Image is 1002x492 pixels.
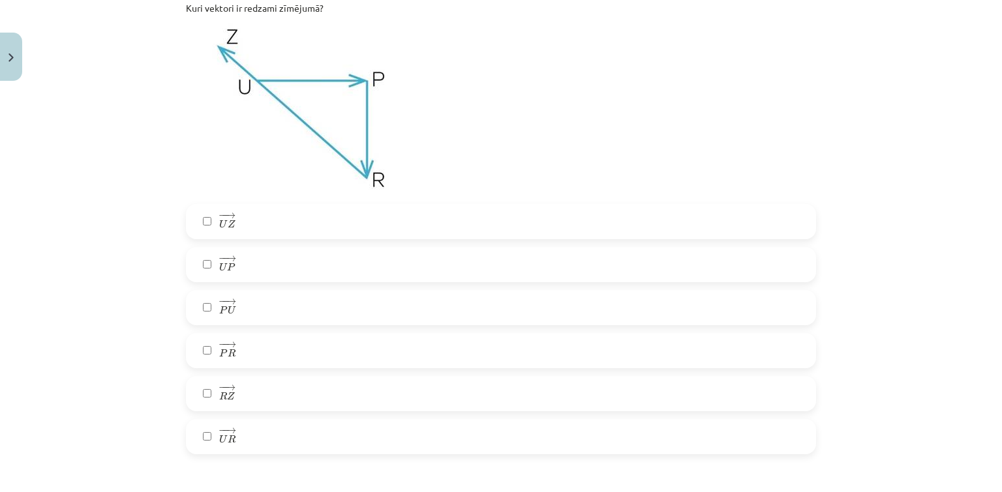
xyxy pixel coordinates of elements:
span: − [219,342,227,348]
span: → [226,428,236,434]
span: R [228,435,235,443]
span: P [219,349,228,357]
span: → [225,385,235,391]
span: − [219,299,227,305]
span: − [222,342,223,348]
span: Z [227,392,235,400]
span: → [226,342,236,348]
span: → [226,299,236,305]
span: U [219,220,227,228]
span: Z [228,220,235,228]
span: − [219,385,227,391]
span: − [219,256,227,262]
span: − [222,385,223,391]
span: P [219,306,228,314]
span: U [228,306,235,314]
span: U [219,435,227,443]
span: → [226,256,236,262]
span: − [222,213,223,219]
span: − [219,213,227,219]
span: → [225,213,235,219]
span: R [219,392,227,400]
img: icon-close-lesson-0947bae3869378f0d4975bcd49f059093ad1ed9edebbc8119c70593378902aed.svg [8,53,14,62]
p: Kuri vektori ir redzami zīmējumā? [186,1,816,15]
span: − [222,256,223,262]
span: − [219,428,227,434]
span: R [228,349,235,357]
span: − [222,299,223,305]
span: U [219,263,227,271]
span: P [227,263,235,271]
span: − [222,428,223,434]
